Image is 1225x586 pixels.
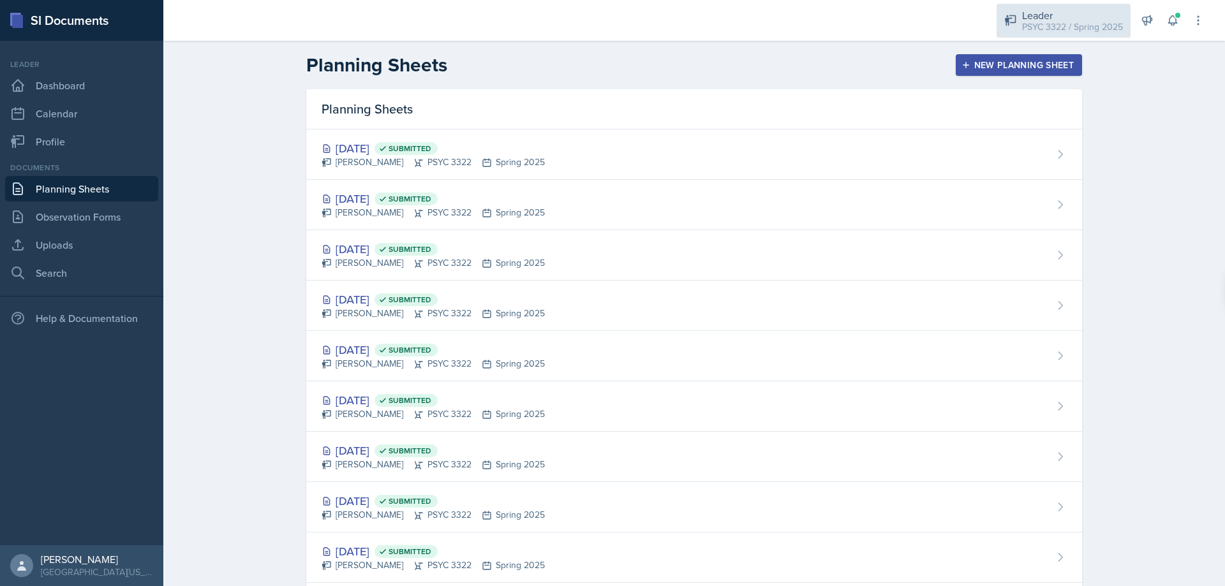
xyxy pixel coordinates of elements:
[41,553,153,566] div: [PERSON_NAME]
[5,176,158,201] a: Planning Sheets
[5,305,158,331] div: Help & Documentation
[956,54,1082,76] button: New Planning Sheet
[322,341,545,358] div: [DATE]
[306,331,1082,381] a: [DATE] Submitted [PERSON_NAME]PSYC 3322Spring 2025
[322,240,545,258] div: [DATE]
[306,180,1082,230] a: [DATE] Submitted [PERSON_NAME]PSYC 3322Spring 2025
[322,407,545,421] div: [PERSON_NAME] PSYC 3322 Spring 2025
[5,73,158,98] a: Dashboard
[322,543,545,560] div: [DATE]
[306,54,447,77] h2: Planning Sheets
[322,140,545,157] div: [DATE]
[322,307,545,320] div: [PERSON_NAME] PSYC 3322 Spring 2025
[322,256,545,270] div: [PERSON_NAME] PSYC 3322 Spring 2025
[306,129,1082,180] a: [DATE] Submitted [PERSON_NAME]PSYC 3322Spring 2025
[322,458,545,471] div: [PERSON_NAME] PSYC 3322 Spring 2025
[389,295,431,305] span: Submitted
[389,446,431,456] span: Submitted
[306,532,1082,583] a: [DATE] Submitted [PERSON_NAME]PSYC 3322Spring 2025
[322,492,545,509] div: [DATE]
[389,345,431,355] span: Submitted
[5,260,158,286] a: Search
[322,206,545,219] div: [PERSON_NAME] PSYC 3322 Spring 2025
[1022,20,1123,34] div: PSYC 3322 / Spring 2025
[389,546,431,557] span: Submitted
[964,60,1074,70] div: New Planning Sheet
[5,232,158,258] a: Uploads
[322,392,545,409] div: [DATE]
[41,566,153,578] div: [GEOGRAPHIC_DATA][US_STATE]
[389,496,431,506] span: Submitted
[5,204,158,230] a: Observation Forms
[306,281,1082,331] a: [DATE] Submitted [PERSON_NAME]PSYC 3322Spring 2025
[389,395,431,406] span: Submitted
[306,89,1082,129] div: Planning Sheets
[306,381,1082,432] a: [DATE] Submitted [PERSON_NAME]PSYC 3322Spring 2025
[5,101,158,126] a: Calendar
[322,291,545,308] div: [DATE]
[389,143,431,154] span: Submitted
[322,442,545,459] div: [DATE]
[5,162,158,173] div: Documents
[306,482,1082,532] a: [DATE] Submitted [PERSON_NAME]PSYC 3322Spring 2025
[322,508,545,522] div: [PERSON_NAME] PSYC 3322 Spring 2025
[322,559,545,572] div: [PERSON_NAME] PSYC 3322 Spring 2025
[306,230,1082,281] a: [DATE] Submitted [PERSON_NAME]PSYC 3322Spring 2025
[389,194,431,204] span: Submitted
[306,432,1082,482] a: [DATE] Submitted [PERSON_NAME]PSYC 3322Spring 2025
[5,129,158,154] a: Profile
[5,59,158,70] div: Leader
[322,357,545,370] div: [PERSON_NAME] PSYC 3322 Spring 2025
[322,190,545,207] div: [DATE]
[1022,8,1123,23] div: Leader
[322,156,545,169] div: [PERSON_NAME] PSYC 3322 Spring 2025
[389,244,431,254] span: Submitted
